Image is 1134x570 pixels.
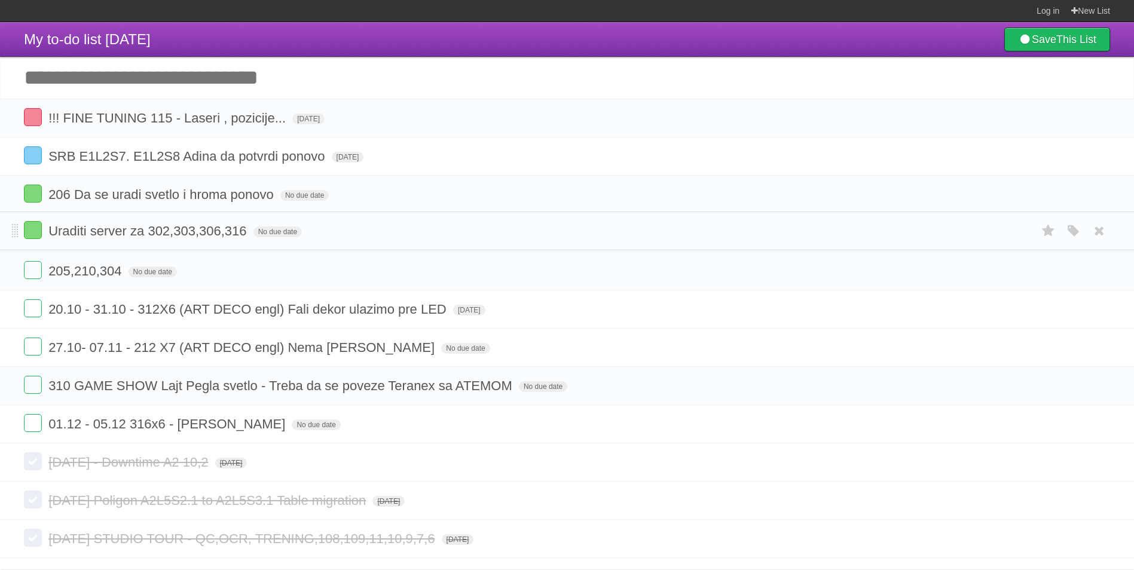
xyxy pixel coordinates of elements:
[453,305,485,315] span: [DATE]
[24,491,42,508] label: Done
[48,149,328,164] span: SRB E1L2S7. E1L2S8 Adina da potvrdi ponovo
[24,338,42,356] label: Done
[48,263,124,278] span: 205,210,304
[24,376,42,394] label: Done
[48,531,438,546] span: [DATE] STUDIO TOUR - QC,OCR, TRENING,108,109,11,10,9,7,6
[1037,221,1060,241] label: Star task
[24,221,42,239] label: Done
[372,496,405,507] span: [DATE]
[48,340,438,355] span: 27.10- 07.11 - 212 X7 (ART DECO engl) Nema [PERSON_NAME]
[48,302,450,317] span: 20.10 - 31.10 - 312X6 (ART DECO engl) Fali dekor ulazimo pre LED
[24,529,42,547] label: Done
[1004,27,1110,51] a: SaveThis List
[292,114,325,124] span: [DATE]
[48,416,288,431] span: 01.12 - 05.12 316x6 - [PERSON_NAME]
[24,108,42,126] label: Done
[441,343,490,354] span: No due date
[48,493,369,508] span: [DATE] Poligon A2L5S2.1 to A2L5S3.1 Table migration
[292,419,340,430] span: No due date
[24,299,42,317] label: Done
[442,534,474,545] span: [DATE]
[48,223,249,238] span: Uraditi server za 302,303,306,316
[48,187,277,202] span: 206 Da se uradi svetlo i hroma ponovo
[332,152,364,163] span: [DATE]
[215,458,247,468] span: [DATE]
[24,146,42,164] label: Done
[519,381,567,392] span: No due date
[24,185,42,203] label: Done
[48,111,289,125] span: !!! FINE TUNING 115 - Laseri , pozicije...
[48,455,211,470] span: [DATE] - Downtime A2 10,2
[24,452,42,470] label: Done
[1056,33,1096,45] b: This List
[129,266,177,277] span: No due date
[48,378,515,393] span: 310 GAME SHOW Lajt Pegla svetlo - Treba da se poveze Teranex sa ATEMOM
[280,190,329,201] span: No due date
[253,226,302,237] span: No due date
[24,261,42,279] label: Done
[24,31,151,47] span: My to-do list [DATE]
[24,414,42,432] label: Done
